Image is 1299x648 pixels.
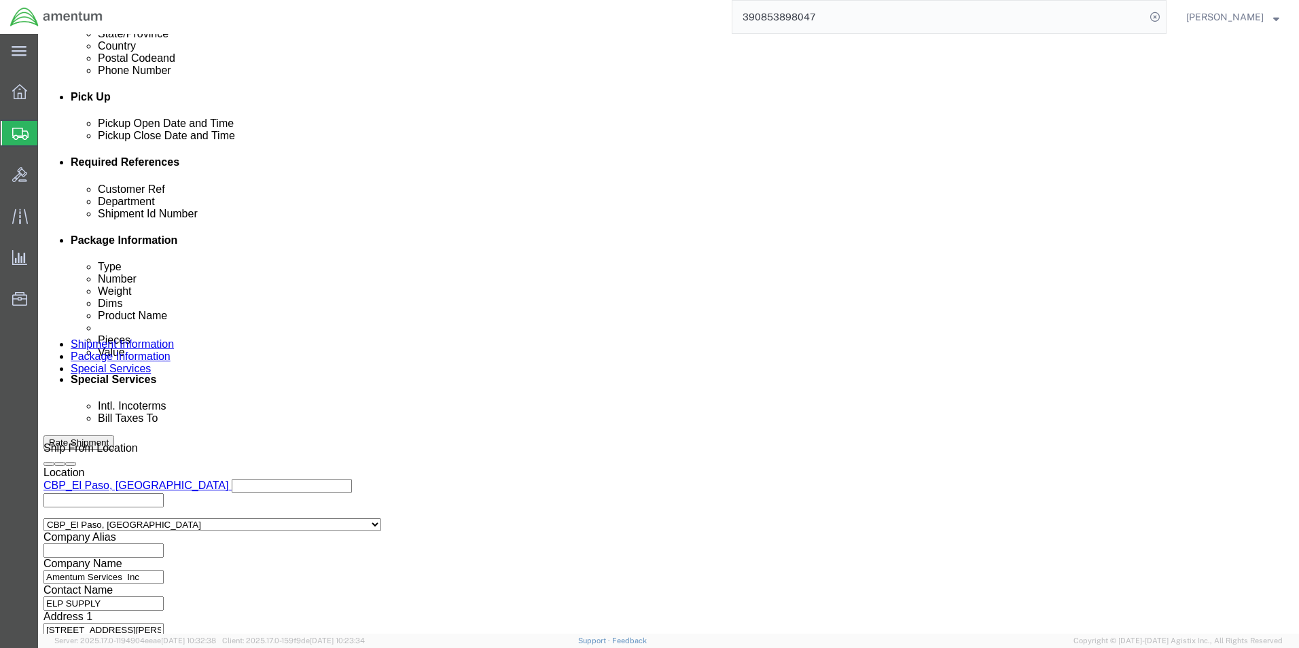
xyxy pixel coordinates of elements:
[161,636,216,645] span: [DATE] 10:32:38
[732,1,1145,33] input: Search for shipment number, reference number
[1073,635,1283,647] span: Copyright © [DATE]-[DATE] Agistix Inc., All Rights Reserved
[10,7,103,27] img: logo
[1186,10,1264,24] span: James Barragan
[54,636,216,645] span: Server: 2025.17.0-1194904eeae
[310,636,365,645] span: [DATE] 10:23:34
[222,636,365,645] span: Client: 2025.17.0-159f9de
[38,34,1299,634] iframe: FS Legacy Container
[578,636,612,645] a: Support
[612,636,647,645] a: Feedback
[1186,9,1280,25] button: [PERSON_NAME]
